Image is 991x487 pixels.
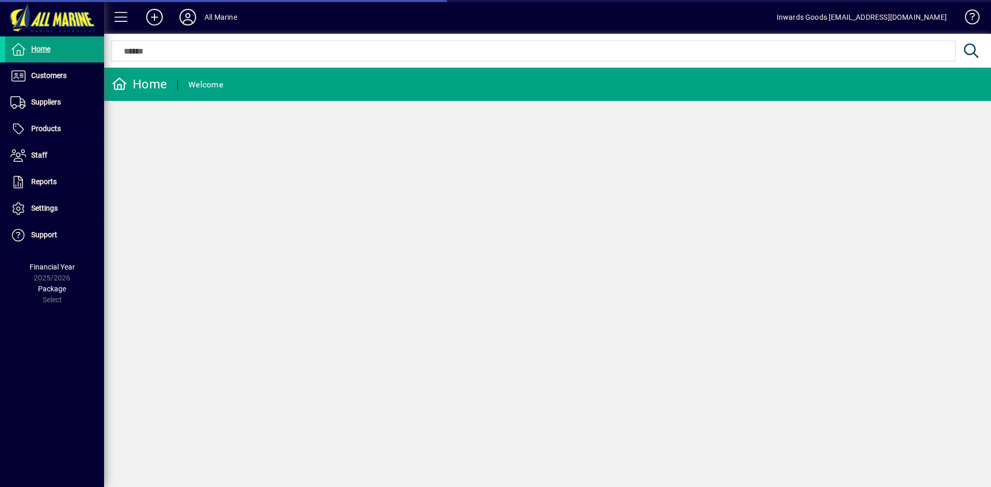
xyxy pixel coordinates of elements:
[31,124,61,133] span: Products
[31,151,47,159] span: Staff
[138,8,171,27] button: Add
[5,89,104,116] a: Suppliers
[38,285,66,293] span: Package
[5,169,104,195] a: Reports
[777,9,947,25] div: Inwards Goods [EMAIL_ADDRESS][DOMAIN_NAME]
[957,2,978,36] a: Knowledge Base
[31,177,57,186] span: Reports
[204,9,237,25] div: All Marine
[31,45,50,53] span: Home
[5,143,104,169] a: Staff
[31,98,61,106] span: Suppliers
[112,76,167,93] div: Home
[31,204,58,212] span: Settings
[5,222,104,248] a: Support
[30,263,75,271] span: Financial Year
[171,8,204,27] button: Profile
[31,230,57,239] span: Support
[31,71,67,80] span: Customers
[5,63,104,89] a: Customers
[188,76,223,93] div: Welcome
[5,116,104,142] a: Products
[5,196,104,222] a: Settings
